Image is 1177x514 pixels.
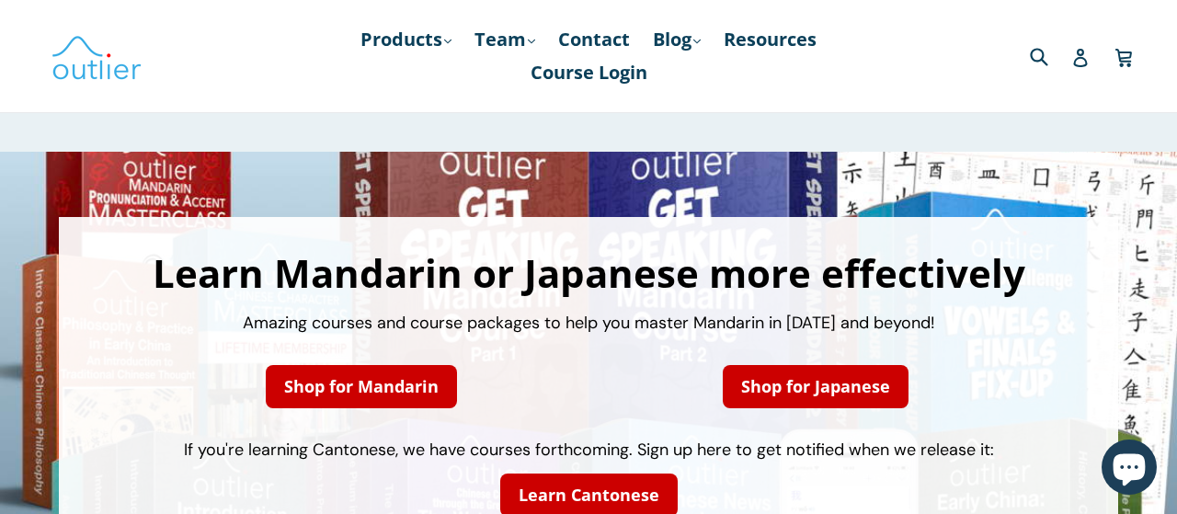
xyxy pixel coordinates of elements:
a: Products [351,23,461,56]
h1: Learn Mandarin or Japanese more effectively [77,254,1100,292]
a: Resources [714,23,826,56]
span: If you're learning Cantonese, we have courses forthcoming. Sign up here to get notified when we r... [184,439,994,461]
inbox-online-store-chat: Shopify online store chat [1096,440,1162,499]
a: Contact [549,23,639,56]
a: Shop for Mandarin [266,365,457,408]
a: Team [465,23,544,56]
img: Outlier Linguistics [51,29,143,83]
a: Course Login [521,56,657,89]
input: Search [1025,37,1076,74]
a: Shop for Japanese [723,365,908,408]
a: Blog [644,23,710,56]
span: Amazing courses and course packages to help you master Mandarin in [DATE] and beyond! [243,312,935,334]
